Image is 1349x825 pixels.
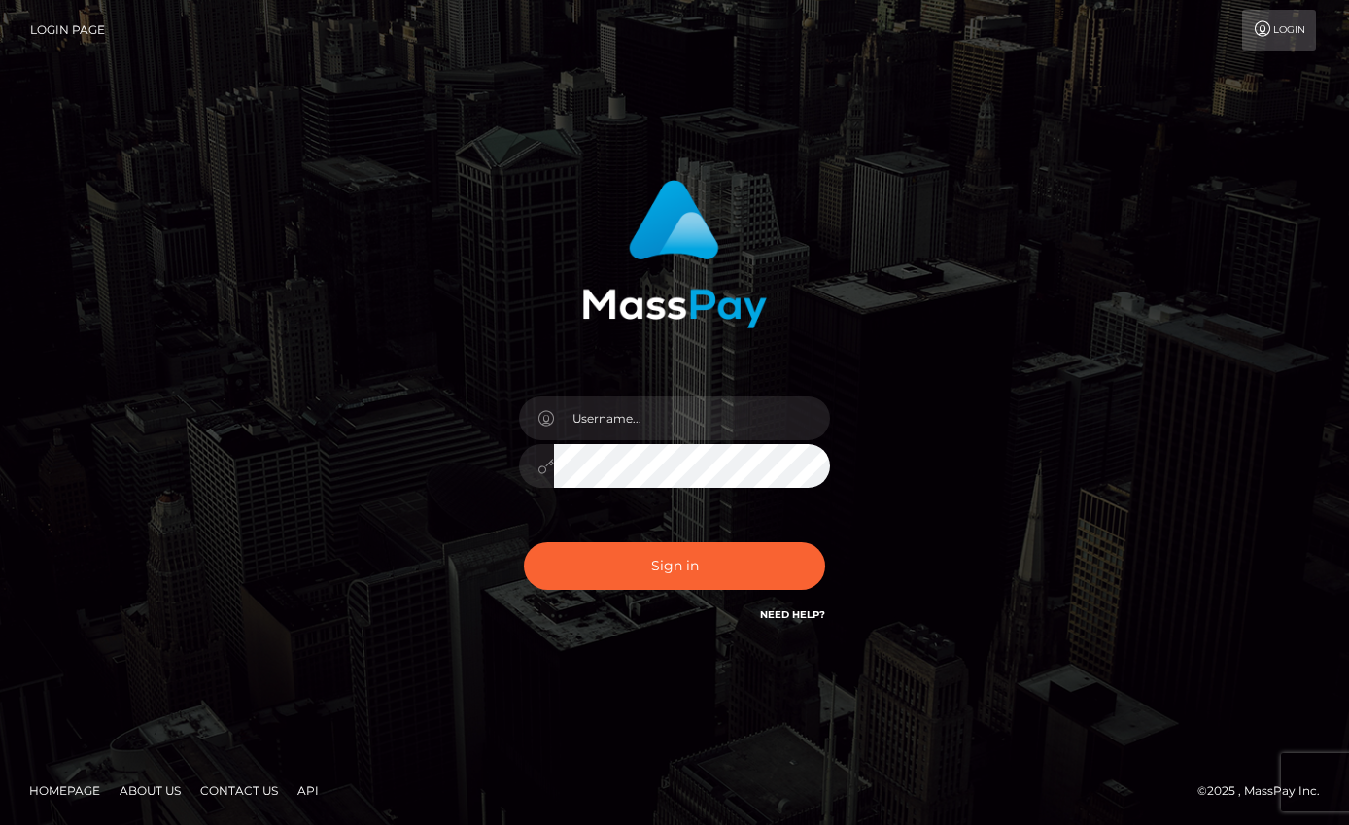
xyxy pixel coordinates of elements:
[554,396,830,440] input: Username...
[112,775,189,806] a: About Us
[524,542,825,590] button: Sign in
[192,775,286,806] a: Contact Us
[290,775,327,806] a: API
[582,180,767,328] img: MassPay Login
[21,775,108,806] a: Homepage
[1242,10,1316,51] a: Login
[30,10,105,51] a: Login Page
[760,608,825,621] a: Need Help?
[1197,780,1334,802] div: © 2025 , MassPay Inc.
